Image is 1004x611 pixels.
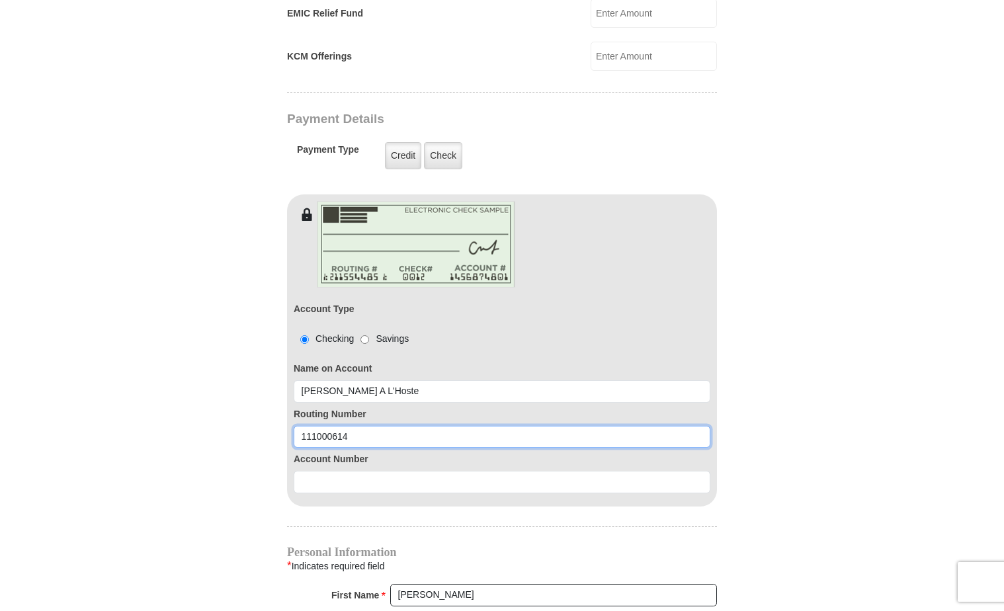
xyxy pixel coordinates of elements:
[287,7,363,20] label: EMIC Relief Fund
[385,142,421,169] label: Credit
[294,452,710,466] label: Account Number
[297,144,359,162] h5: Payment Type
[294,362,710,376] label: Name on Account
[331,586,379,604] strong: First Name
[294,302,355,316] label: Account Type
[287,547,717,557] h4: Personal Information
[591,42,717,71] input: Enter Amount
[294,407,710,421] label: Routing Number
[424,142,462,169] label: Check
[294,332,409,346] div: Checking Savings
[287,50,352,63] label: KCM Offerings
[287,557,717,575] div: Indicates required field
[287,112,624,127] h3: Payment Details
[317,201,515,288] img: check-en.png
